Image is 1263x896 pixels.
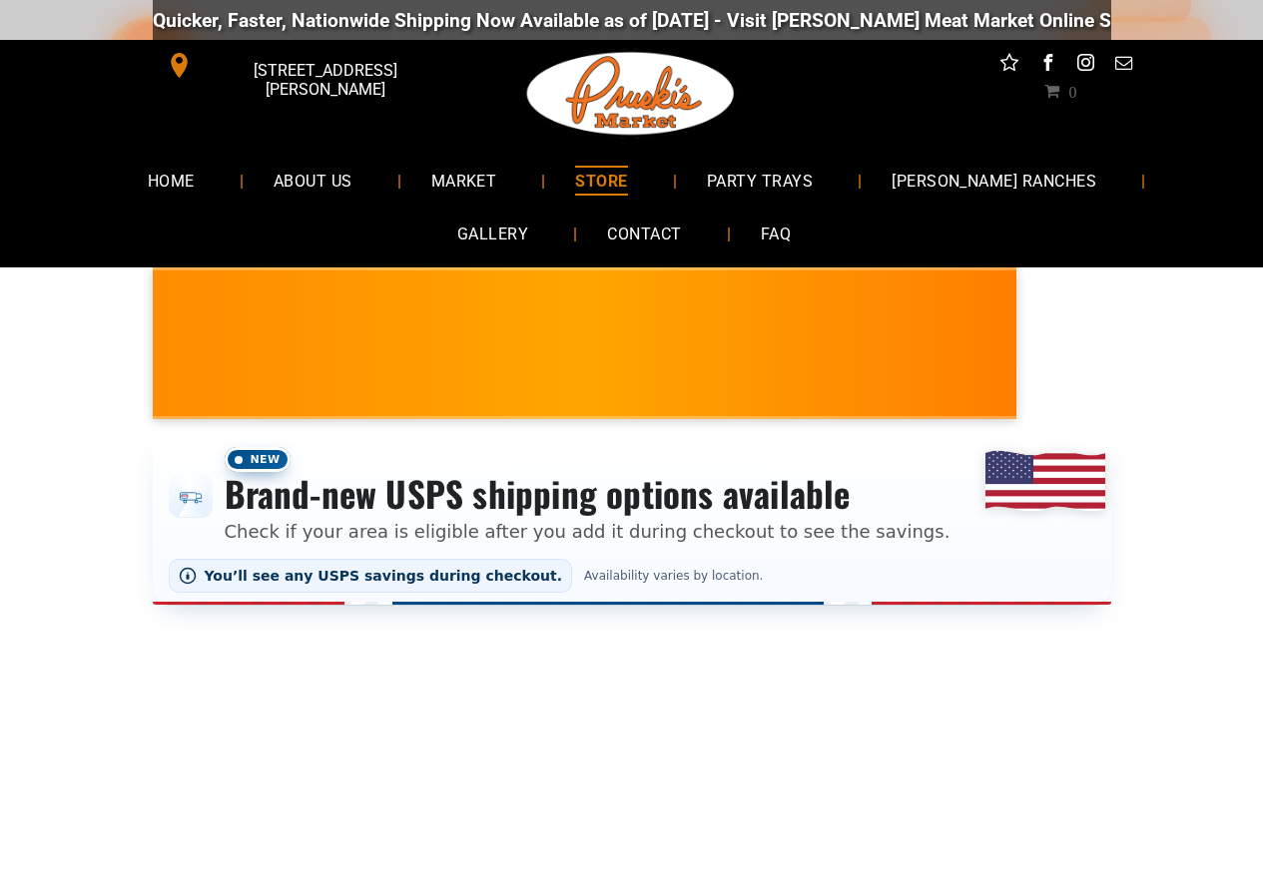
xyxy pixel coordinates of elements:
[401,154,527,207] a: MARKET
[862,154,1126,207] a: [PERSON_NAME] RANCHES
[205,568,563,584] span: You’ll see any USPS savings during checkout.
[153,50,458,81] a: [STREET_ADDRESS][PERSON_NAME]
[244,154,382,207] a: ABOUT US
[1034,50,1060,81] a: facebook
[523,40,739,148] img: Pruski-s+Market+HQ+Logo2-1920w.png
[153,435,1111,605] div: Shipping options announcement
[1110,50,1136,81] a: email
[580,569,767,583] span: Availability varies by location.
[225,447,291,472] span: New
[196,51,453,109] span: [STREET_ADDRESS][PERSON_NAME]
[427,208,558,260] a: GALLERY
[118,154,225,207] a: HOME
[545,154,657,207] a: STORE
[225,518,950,545] p: Check if your area is eligible after you add it during checkout to see the savings.
[1072,50,1098,81] a: instagram
[996,50,1022,81] a: Social network
[225,472,950,516] h3: Brand-new USPS shipping options available
[577,208,711,260] a: CONTACT
[731,208,821,260] a: FAQ
[677,154,843,207] a: PARTY TRAYS
[1068,83,1076,99] span: 0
